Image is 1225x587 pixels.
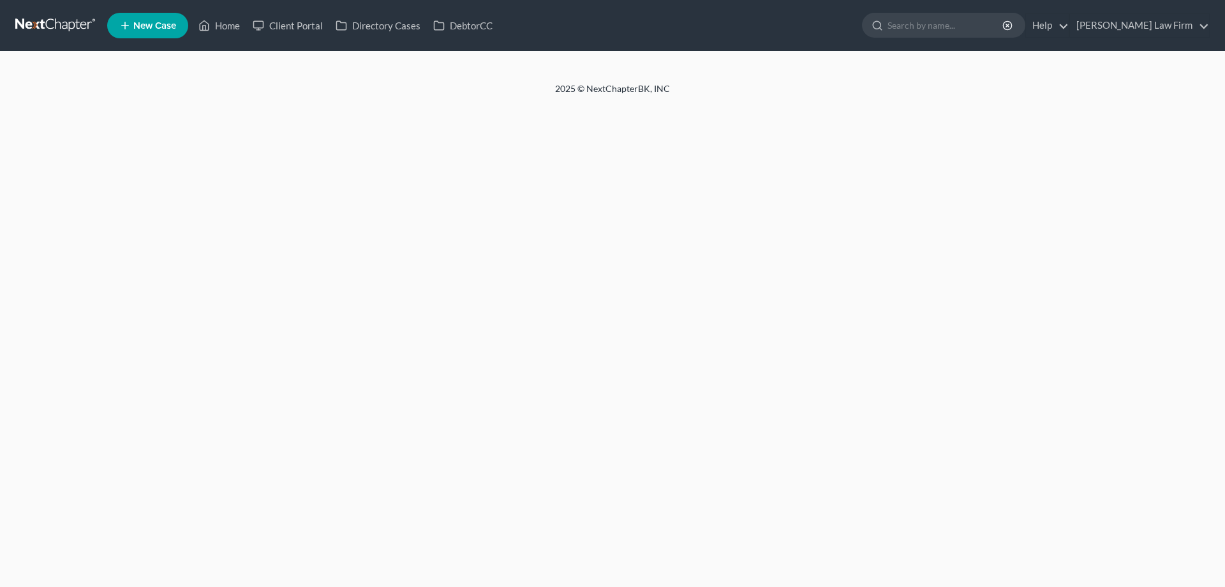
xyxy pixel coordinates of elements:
a: Directory Cases [329,14,427,37]
a: Help [1026,14,1069,37]
a: Home [192,14,246,37]
span: New Case [133,21,176,31]
input: Search by name... [887,13,1004,37]
a: [PERSON_NAME] Law Firm [1070,14,1209,37]
a: Client Portal [246,14,329,37]
div: 2025 © NextChapterBK, INC [249,82,976,105]
a: DebtorCC [427,14,499,37]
